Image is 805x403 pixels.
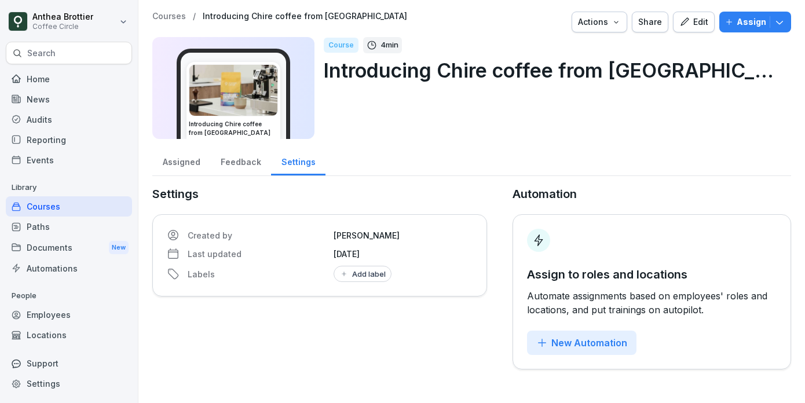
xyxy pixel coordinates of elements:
p: Library [6,178,132,197]
div: New Automation [536,336,627,349]
a: DocumentsNew [6,237,132,258]
button: Actions [572,12,627,32]
a: Courses [152,12,186,21]
a: Events [6,150,132,170]
p: Anthea Brottier [32,12,93,22]
a: Settings [6,373,132,394]
p: Labels [188,268,327,280]
p: 4 min [380,39,398,51]
p: / [193,12,196,21]
div: Support [6,353,132,373]
button: Edit [673,12,715,32]
p: Coffee Circle [32,23,93,31]
div: Share [638,16,662,28]
p: Automate assignments based on employees' roles and locations, and put trainings on autopilot. [527,289,777,317]
button: Assign [719,12,791,32]
p: [PERSON_NAME] [334,229,473,241]
p: Introducing Chire coffee from [GEOGRAPHIC_DATA] [324,56,782,85]
p: Assign [737,16,766,28]
a: Courses [6,196,132,217]
div: New [109,241,129,254]
a: Audits [6,109,132,130]
p: Settings [152,185,487,203]
img: mqpexffwv54cd2tv8ltlsxkz.png [189,65,277,116]
p: [DATE] [334,248,473,260]
button: Add label [334,266,391,282]
p: Created by [188,229,327,241]
a: Automations [6,258,132,279]
a: Reporting [6,130,132,150]
h3: Introducing Chire coffee from [GEOGRAPHIC_DATA] [189,120,278,137]
div: Course [324,38,358,53]
a: Assigned [152,146,210,175]
a: Paths [6,217,132,237]
a: Settings [271,146,325,175]
a: Introducing Chire coffee from [GEOGRAPHIC_DATA] [203,12,407,21]
div: Documents [6,237,132,258]
button: New Automation [527,331,636,355]
div: Actions [578,16,621,28]
a: Home [6,69,132,89]
p: People [6,287,132,305]
p: Last updated [188,248,327,260]
a: Employees [6,305,132,325]
div: Add label [339,269,386,279]
div: Edit [679,16,708,28]
p: Assign to roles and locations [527,266,777,283]
a: News [6,89,132,109]
button: Share [632,12,668,32]
p: Automation [513,185,577,203]
a: Feedback [210,146,271,175]
p: Search [27,47,56,59]
a: Locations [6,325,132,345]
